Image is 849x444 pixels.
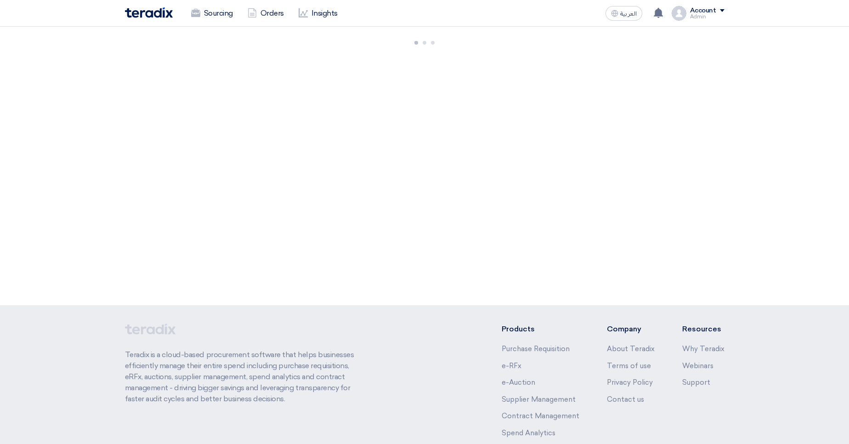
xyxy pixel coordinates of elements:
li: Products [502,324,579,335]
a: Insights [291,3,345,23]
li: Company [607,324,655,335]
a: Supplier Management [502,395,576,404]
div: Admin [690,14,724,19]
a: Spend Analytics [502,429,555,437]
button: العربية [606,6,642,21]
a: e-Auction [502,378,535,387]
a: Webinars [682,362,713,370]
a: Orders [240,3,291,23]
a: Privacy Policy [607,378,653,387]
img: profile_test.png [672,6,686,21]
p: Teradix is a cloud-based procurement software that helps businesses efficiently manage their enti... [125,349,365,404]
div: Account [690,7,716,15]
a: Terms of use [607,362,651,370]
a: Contract Management [502,412,579,420]
a: Why Teradix [682,345,724,353]
a: e-RFx [502,362,521,370]
img: Teradix logo [125,7,173,18]
span: العربية [620,11,637,17]
li: Resources [682,324,724,335]
a: Contact us [607,395,644,404]
a: Sourcing [184,3,240,23]
a: About Teradix [607,345,655,353]
a: Purchase Requisition [502,345,570,353]
a: Support [682,378,710,387]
